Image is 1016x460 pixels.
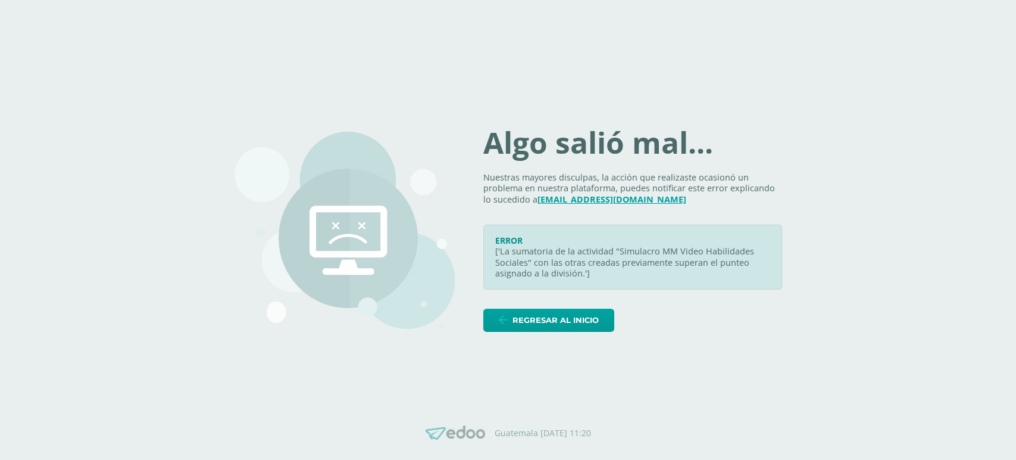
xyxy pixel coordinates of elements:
[512,309,599,331] span: Regresar al inicio
[537,194,686,205] a: [EMAIL_ADDRESS][DOMAIN_NAME]
[483,128,782,158] h1: Algo salió mal...
[495,235,523,246] span: ERROR
[483,309,614,332] a: Regresar al inicio
[495,246,770,279] p: ['La sumatoria de la actividad "Simulacro MM Video Habilidades Sociales" con las otras creadas pr...
[426,425,485,440] img: Edoo
[495,428,591,439] p: Guatemala [DATE] 11:20
[235,132,455,329] img: 500.png
[483,172,782,206] p: Nuestras mayores disculpas, la acción que realizaste ocasionó un problema en nuestra plataforma, ...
